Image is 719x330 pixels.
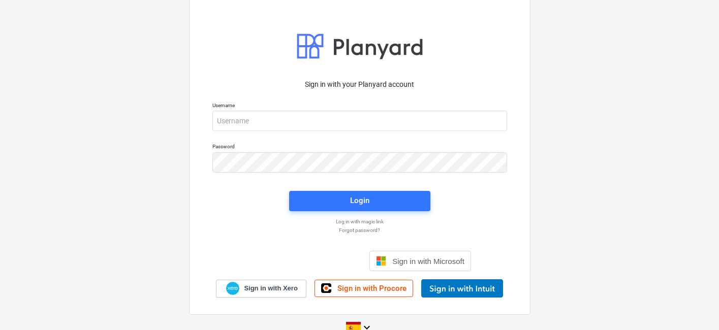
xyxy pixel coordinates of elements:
img: Xero logo [226,282,239,295]
img: Microsoft logo [376,256,386,266]
p: Username [212,102,507,111]
a: Sign in with Xero [216,280,306,298]
span: Sign in with Microsoft [392,257,464,266]
div: Login [350,194,369,207]
span: Sign in with Xero [244,284,297,293]
p: Password [212,143,507,152]
button: Login [289,191,430,211]
iframe: Chat Widget [668,281,719,330]
a: Sign in with Procore [315,280,413,297]
span: Sign in with Procore [337,284,407,293]
input: Username [212,111,507,131]
a: Log in with magic link [207,218,512,225]
a: Forgot password? [207,227,512,234]
p: Sign in with your Planyard account [212,79,507,90]
iframe: Botón Iniciar sesión con Google [243,250,366,272]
